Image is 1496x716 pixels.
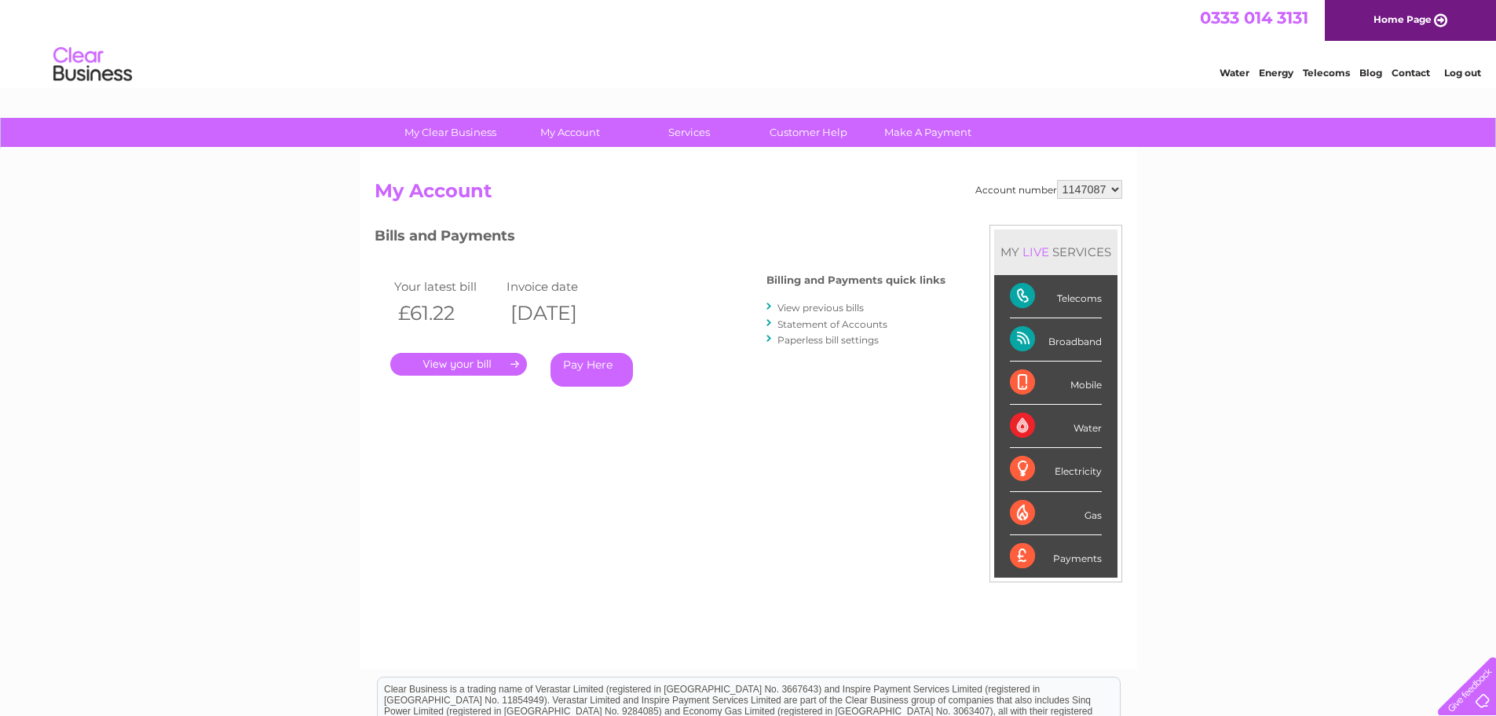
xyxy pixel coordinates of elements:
[1392,67,1430,79] a: Contact
[503,297,616,329] th: [DATE]
[994,229,1117,274] div: MY SERVICES
[1220,67,1249,79] a: Water
[505,118,635,147] a: My Account
[53,41,133,89] img: logo.png
[503,276,616,297] td: Invoice date
[390,276,503,297] td: Your latest bill
[744,118,873,147] a: Customer Help
[386,118,515,147] a: My Clear Business
[1200,8,1308,28] a: 0333 014 3131
[375,225,946,252] h3: Bills and Payments
[1010,275,1102,318] div: Telecoms
[1010,405,1102,448] div: Water
[1303,67,1350,79] a: Telecoms
[777,334,879,346] a: Paperless bill settings
[1010,362,1102,405] div: Mobile
[863,118,993,147] a: Make A Payment
[777,302,864,314] a: View previous bills
[550,353,633,387] a: Pay Here
[390,353,527,376] a: .
[1010,448,1102,491] div: Electricity
[378,9,1120,76] div: Clear Business is a trading name of Verastar Limited (registered in [GEOGRAPHIC_DATA] No. 3667643...
[1010,492,1102,535] div: Gas
[777,318,887,330] a: Statement of Accounts
[975,180,1122,199] div: Account number
[766,274,946,286] h4: Billing and Payments quick links
[1259,67,1293,79] a: Energy
[375,180,1122,210] h2: My Account
[1019,244,1052,259] div: LIVE
[624,118,754,147] a: Services
[390,297,503,329] th: £61.22
[1010,535,1102,578] div: Payments
[1359,67,1382,79] a: Blog
[1010,318,1102,362] div: Broadband
[1444,67,1481,79] a: Log out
